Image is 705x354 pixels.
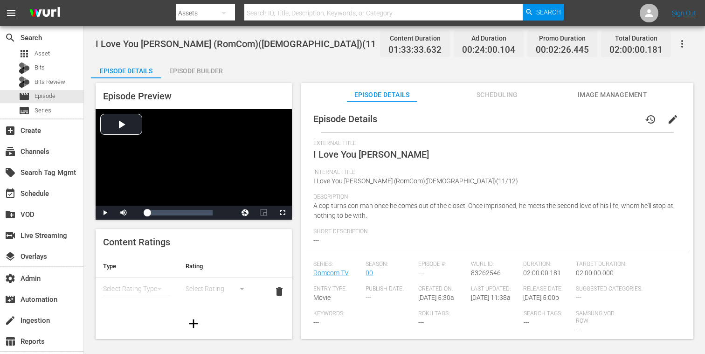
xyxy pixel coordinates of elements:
span: Suggested Categories: [576,285,676,293]
span: Live Streaming [5,230,16,241]
th: Rating [178,255,261,278]
span: Keywords: [313,310,414,318]
span: Search Tags: [524,310,572,318]
span: Search Tag Mgmt [5,167,16,178]
span: 83262546 [471,269,501,277]
span: Ingestion [5,315,16,326]
span: Schedule [5,188,16,199]
span: Asset [35,49,50,58]
span: --- [418,319,424,326]
span: --- [524,319,529,326]
span: Image Management [577,89,647,101]
span: Created On: [418,285,466,293]
button: history [639,108,662,131]
span: 02:00:00.181 [523,269,561,277]
th: Type [96,255,178,278]
span: [DATE] 5:30a [418,294,454,301]
table: simple table [96,255,292,306]
div: Total Duration [609,32,663,45]
span: Automation [5,294,16,305]
button: edit [662,108,684,131]
span: Description [313,194,677,201]
div: Progress Bar [147,210,213,215]
button: delete [268,280,290,303]
span: Episode #: [418,261,466,268]
button: Play [96,206,114,220]
div: Bits [19,62,30,74]
span: Channels [5,146,16,157]
span: Wurl ID: [471,261,519,268]
span: Create [5,125,16,136]
span: Release Date: [523,285,571,293]
span: Asset [19,48,30,59]
span: Series: [313,261,361,268]
div: Episode Details [91,60,161,82]
span: Scheduling [462,89,532,101]
span: Duration: [523,261,571,268]
span: 00:02:26.445 [536,45,589,56]
span: 02:00:00.181 [609,45,663,56]
div: Promo Duration [536,32,589,45]
span: Publish Date: [366,285,414,293]
span: Last Updated: [471,285,519,293]
span: delete [274,286,285,297]
div: Content Duration [388,32,442,45]
div: Bits Review [19,76,30,88]
span: Bits Review [35,77,65,87]
span: I Love You [PERSON_NAME] [313,149,429,160]
span: Series [35,106,51,115]
span: --- [313,236,319,244]
span: Admin [5,273,16,284]
span: Reports [5,336,16,347]
span: 01:33:33.632 [388,45,442,56]
button: Mute [114,206,133,220]
span: Overlays [5,251,16,262]
div: Ad Duration [462,32,515,45]
span: Episode Preview [103,90,172,102]
span: Episode Details [347,89,417,101]
div: Video Player [96,109,292,220]
span: Season: [366,261,414,268]
span: Search [5,32,16,43]
span: --- [313,319,319,326]
a: Romcom TV [313,269,349,277]
span: Content Ratings [103,236,170,248]
span: --- [418,269,424,277]
span: edit [667,114,678,125]
span: Short Description [313,228,677,236]
button: Episode Builder [161,60,231,78]
span: [DATE] 11:38a [471,294,511,301]
span: I Love You [PERSON_NAME] (RomCom)([DEMOGRAPHIC_DATA])(11/12) [96,38,393,49]
span: Entry Type: [313,285,361,293]
span: A cop turns con man once he comes out of the closet. Once imprisoned, he meets the second love of... [313,202,673,219]
a: Sign Out [672,9,696,17]
span: I Love You [PERSON_NAME] (RomCom)([DEMOGRAPHIC_DATA])(11/12) [313,177,518,185]
span: history [645,114,656,125]
span: External Title [313,140,677,147]
span: menu [6,7,17,19]
span: Series [19,105,30,116]
div: Episode Builder [161,60,231,82]
span: Bits [35,63,45,72]
button: Picture-in-Picture [255,206,273,220]
span: [DATE] 5:00p [523,294,559,301]
span: --- [576,326,581,333]
button: Search [523,4,564,21]
span: Movie [313,294,331,301]
button: Episode Details [91,60,161,78]
span: 02:00:00.000 [576,269,614,277]
span: VOD [5,209,16,220]
span: Episode Details [313,113,377,125]
a: 00 [366,269,373,277]
span: Target Duration: [576,261,676,268]
span: Search [536,4,561,21]
button: Fullscreen [273,206,292,220]
img: ans4CAIJ8jUAAAAAAAAAAAAAAAAAAAAAAAAgQb4GAAAAAAAAAAAAAAAAAAAAAAAAJMjXAAAAAAAAAAAAAAAAAAAAAAAAgAT5G... [22,2,67,24]
span: --- [576,294,581,301]
span: Samsung VOD Row: [576,310,624,325]
button: Jump To Time [236,206,255,220]
span: Episode [19,91,30,102]
span: Internal Title [313,169,677,176]
span: 00:24:00.104 [462,45,515,56]
span: --- [366,294,371,301]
